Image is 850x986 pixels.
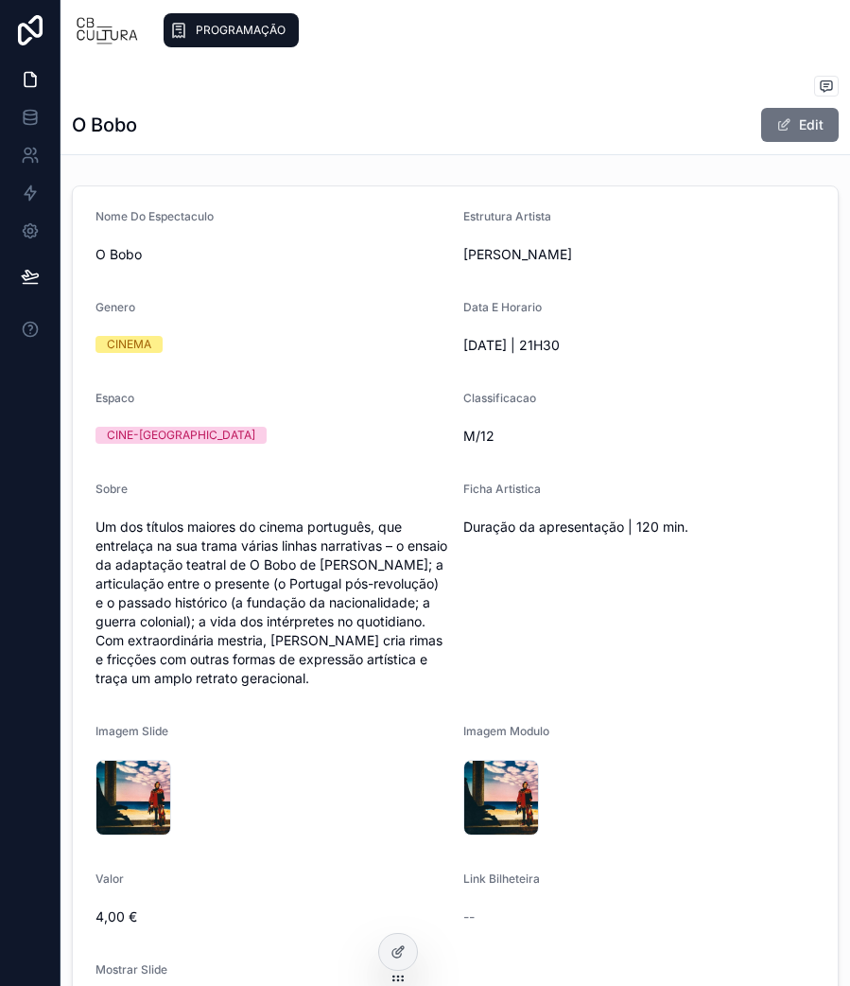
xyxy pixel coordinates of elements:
img: App logo [76,15,139,45]
button: Edit [761,108,839,142]
span: Data E Horario [463,300,542,314]
span: Mostrar Slide [95,962,167,977]
span: 4,00 € [95,907,448,926]
span: [DATE] | 21H30 [463,336,816,355]
div: CINEMA [107,336,151,353]
span: Ficha Artistica [463,482,541,496]
span: Imagem Modulo [463,724,549,738]
span: O Bobo [95,245,448,264]
span: Espaco [95,391,134,405]
span: M/12 [463,427,816,446]
span: [PERSON_NAME] [463,245,816,264]
span: Imagem Slide [95,724,168,738]
span: Estrutura Artista [463,209,551,223]
span: Link Bilheteira [463,872,540,886]
span: Classificacao [463,391,536,405]
span: Sobre [95,482,128,496]
span: Genero [95,300,135,314]
h1: O Bobo [72,112,137,138]
span: Valor [95,872,124,886]
div: scrollable content [154,9,835,51]
span: Duração da apresentação | 120 min. [463,518,816,537]
span: PROGRAMAÇÃO [196,23,286,38]
a: PROGRAMAÇÃO [164,13,299,47]
div: CINE-[GEOGRAPHIC_DATA] [107,427,255,444]
span: Nome Do Espectaculo [95,209,214,223]
span: Um dos títulos maiores do cinema português, que entrelaça na sua trama várias linhas narrativas –... [95,518,448,688]
span: -- [463,907,475,926]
